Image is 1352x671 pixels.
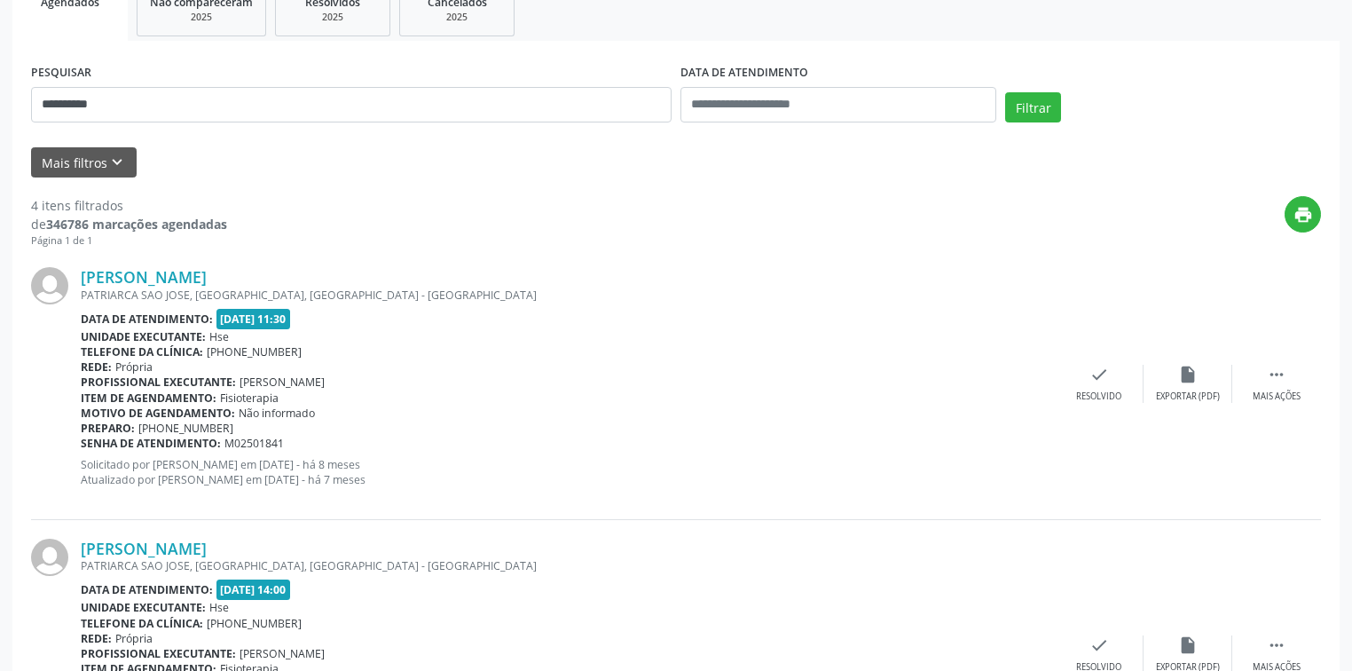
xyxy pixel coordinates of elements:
[81,600,206,615] b: Unidade executante:
[209,600,229,615] span: Hse
[1293,205,1313,225] i: print
[81,391,216,406] b: Item de agendamento:
[288,11,377,24] div: 2025
[81,312,213,327] b: Data de atendimento:
[1267,635,1286,655] i: 
[1005,92,1061,122] button: Filtrar
[81,288,1055,303] div: PATRIARCA SAO JOSE, [GEOGRAPHIC_DATA], [GEOGRAPHIC_DATA] - [GEOGRAPHIC_DATA]
[680,59,808,87] label: DATA DE ATENDIMENTO
[209,329,229,344] span: Hse
[31,59,91,87] label: PESQUISAR
[81,582,213,597] b: Data de atendimento:
[81,267,207,287] a: [PERSON_NAME]
[224,436,284,451] span: M02501841
[81,558,1055,573] div: PATRIARCA SAO JOSE, [GEOGRAPHIC_DATA], [GEOGRAPHIC_DATA] - [GEOGRAPHIC_DATA]
[31,233,227,249] div: Página 1 de 1
[240,375,325,390] span: [PERSON_NAME]
[81,344,203,359] b: Telefone da clínica:
[46,216,227,233] strong: 346786 marcações agendadas
[216,580,291,600] span: [DATE] 14:00
[81,421,135,436] b: Preparo:
[115,631,153,646] span: Própria
[81,359,112,375] b: Rede:
[1089,365,1109,384] i: check
[31,196,227,215] div: 4 itens filtrados
[239,406,315,421] span: Não informado
[138,421,233,436] span: [PHONE_NUMBER]
[81,457,1055,487] p: Solicitado por [PERSON_NAME] em [DATE] - há 8 meses Atualizado por [PERSON_NAME] em [DATE] - há 7...
[207,344,302,359] span: [PHONE_NUMBER]
[220,391,279,406] span: Fisioterapia
[1156,391,1220,403] div: Exportar (PDF)
[81,616,203,631] b: Telefone da clínica:
[107,153,127,172] i: keyboard_arrow_down
[1178,635,1198,655] i: insert_drive_file
[240,646,325,661] span: [PERSON_NAME]
[81,436,221,451] b: Senha de atendimento:
[81,631,112,646] b: Rede:
[31,147,137,178] button: Mais filtroskeyboard_arrow_down
[81,406,235,421] b: Motivo de agendamento:
[1267,365,1286,384] i: 
[1253,391,1301,403] div: Mais ações
[81,539,207,558] a: [PERSON_NAME]
[1285,196,1321,233] button: print
[115,359,153,375] span: Própria
[1076,391,1121,403] div: Resolvido
[1178,365,1198,384] i: insert_drive_file
[31,539,68,576] img: img
[81,329,206,344] b: Unidade executante:
[413,11,501,24] div: 2025
[31,215,227,233] div: de
[81,375,236,390] b: Profissional executante:
[216,309,291,329] span: [DATE] 11:30
[207,616,302,631] span: [PHONE_NUMBER]
[31,267,68,304] img: img
[1089,635,1109,655] i: check
[81,646,236,661] b: Profissional executante:
[150,11,253,24] div: 2025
